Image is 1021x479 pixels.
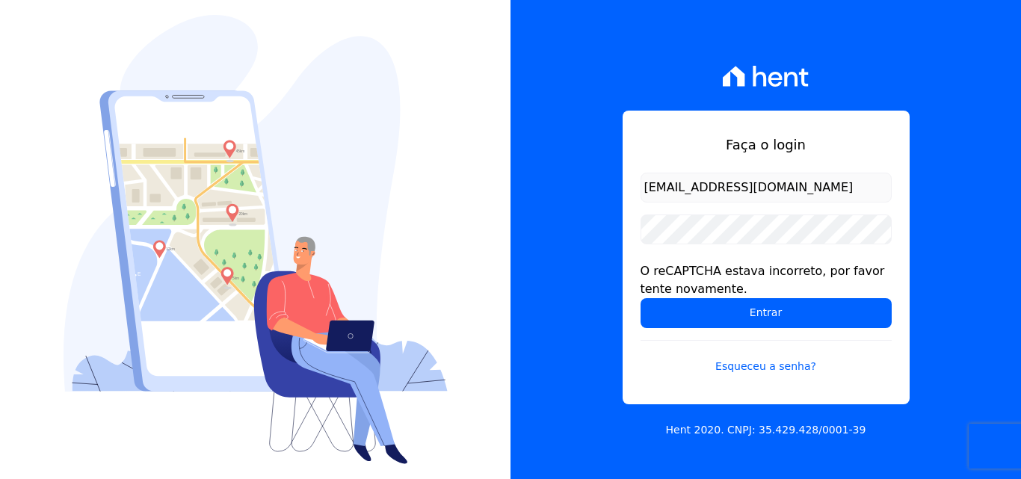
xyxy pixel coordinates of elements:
input: Email [641,173,892,203]
p: Hent 2020. CNPJ: 35.429.428/0001-39 [666,422,866,438]
input: Entrar [641,298,892,328]
div: O reCAPTCHA estava incorreto, por favor tente novamente. [641,262,892,298]
h1: Faça o login [641,135,892,155]
a: Esqueceu a senha? [641,340,892,374]
img: Login [64,15,448,464]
